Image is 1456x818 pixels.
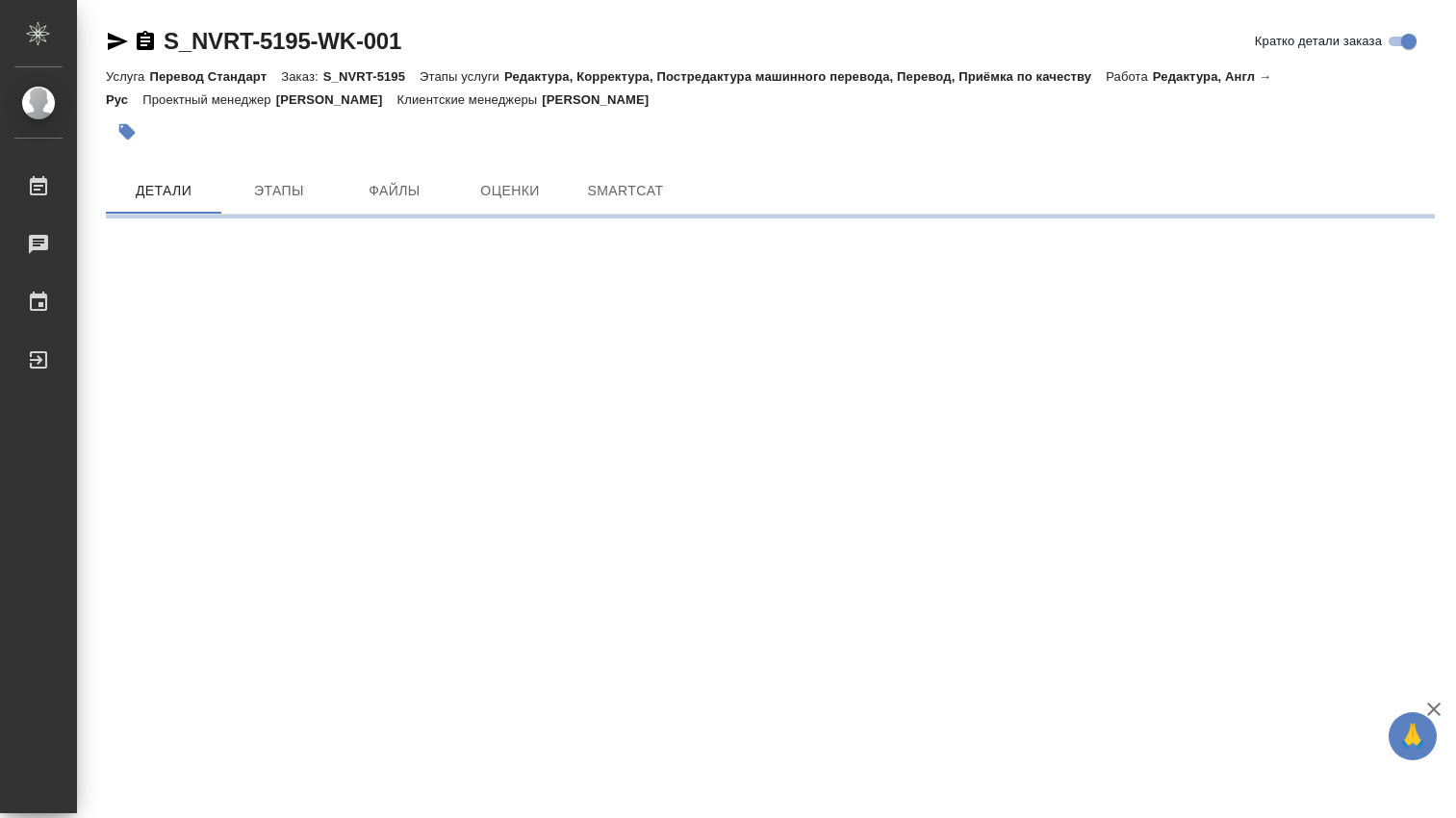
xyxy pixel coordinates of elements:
[579,179,672,203] span: SmartCat
[149,69,281,84] p: Перевод Стандарт
[142,92,275,107] p: Проектный менеджер
[1106,69,1153,84] p: Работа
[464,179,556,203] span: Оценки
[1255,32,1382,51] span: Кратко детали заказа
[106,111,148,153] button: Добавить тэг
[504,69,1106,84] p: Редактура, Корректура, Постредактура машинного перевода, Перевод, Приёмка по качеству
[134,30,157,53] button: Скопировать ссылку
[117,179,210,203] span: Детали
[106,69,149,84] p: Услуга
[106,30,129,53] button: Скопировать ссылку для ЯМессенджера
[164,28,401,54] a: S_NVRT-5195-WK-001
[1389,712,1437,760] button: 🙏
[542,92,663,107] p: [PERSON_NAME]
[1396,716,1429,756] span: 🙏
[420,69,504,84] p: Этапы услуги
[397,92,543,107] p: Клиентские менеджеры
[233,179,325,203] span: Этапы
[348,179,441,203] span: Файлы
[276,92,397,107] p: [PERSON_NAME]
[323,69,420,84] p: S_NVRT-5195
[281,69,322,84] p: Заказ:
